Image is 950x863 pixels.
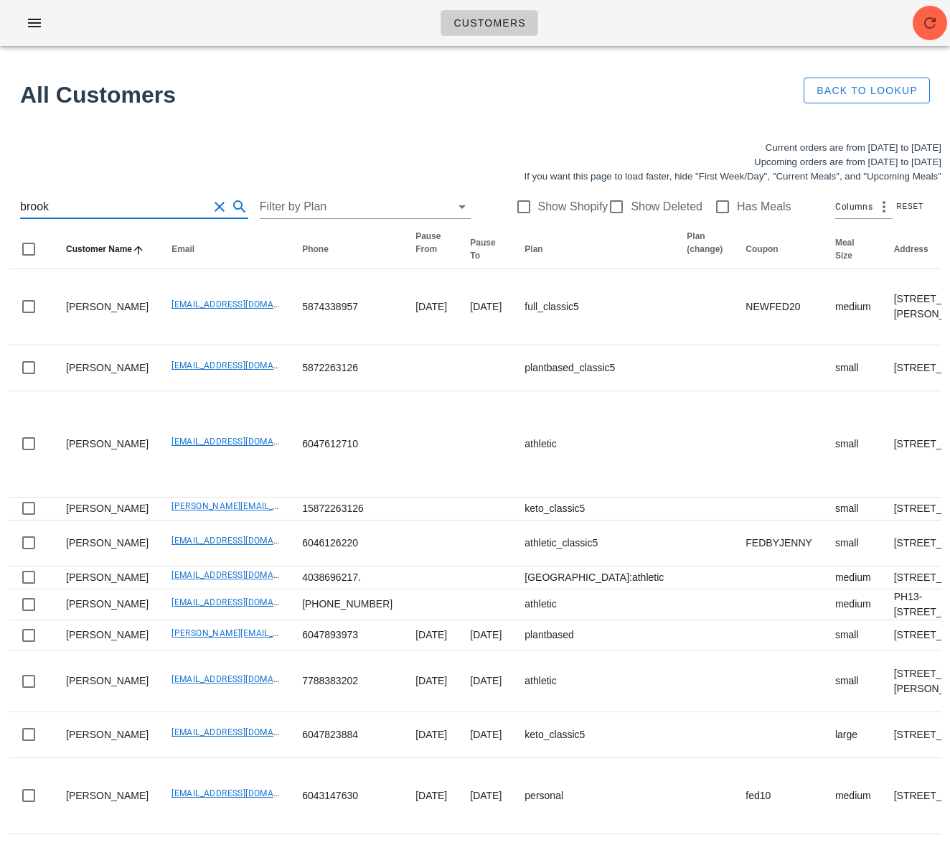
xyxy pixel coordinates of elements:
td: keto_classic5 [513,712,675,758]
button: Back to Lookup [804,78,930,103]
th: Pause To: Not sorted. Activate to sort ascending. [458,230,513,269]
td: [PERSON_NAME] [55,391,160,498]
th: Phone: Not sorted. Activate to sort ascending. [291,230,404,269]
th: Customer Name: Sorted ascending. Activate to sort descending. [55,230,160,269]
th: Email: Not sorted. Activate to sort ascending. [160,230,291,269]
a: [EMAIL_ADDRESS][DOMAIN_NAME] [171,597,314,607]
span: Customer Name [66,244,132,254]
th: Coupon: Not sorted. Activate to sort ascending. [734,230,824,269]
td: small [824,651,883,712]
td: personal [513,758,675,834]
td: 6047823884 [291,712,404,758]
td: [PERSON_NAME] [55,566,160,589]
span: Plan (change) [687,231,723,254]
td: medium [824,269,883,345]
td: 6043147630 [291,758,404,834]
a: [EMAIL_ADDRESS][DOMAIN_NAME] [171,299,314,309]
td: large [824,712,883,758]
td: [DATE] [404,712,458,758]
td: [PERSON_NAME] [55,521,160,566]
td: small [824,498,883,521]
td: 6047893973 [291,620,404,651]
td: 5872263126 [291,345,404,391]
a: [EMAIL_ADDRESS][DOMAIN_NAME] [171,536,314,546]
a: [EMAIL_ADDRESS][DOMAIN_NAME] [171,674,314,684]
td: athletic [513,651,675,712]
label: Show Deleted [631,200,702,214]
td: [DATE] [458,758,513,834]
td: medium [824,758,883,834]
td: fed10 [734,758,824,834]
td: [PERSON_NAME] [55,651,160,712]
th: Meal Size: Not sorted. Activate to sort ascending. [824,230,883,269]
td: [DATE] [458,651,513,712]
span: Back to Lookup [816,85,918,96]
span: Columns [835,200,873,214]
td: [PERSON_NAME] [55,758,160,834]
td: 6047612710 [291,391,404,498]
a: [PERSON_NAME][EMAIL_ADDRESS][PERSON_NAME][DOMAIN_NAME][PERSON_NAME] [171,628,522,638]
button: Clear Search for customer [211,198,228,215]
td: 7788383202 [291,651,404,712]
td: [PERSON_NAME] [55,345,160,391]
span: Plan [525,244,542,254]
span: Meal Size [835,238,855,261]
label: Has Meals [737,200,791,214]
a: [EMAIL_ADDRESS][DOMAIN_NAME] [171,727,314,737]
td: [DATE] [458,620,513,651]
a: [PERSON_NAME][EMAIL_ADDRESS][PERSON_NAME][DOMAIN_NAME] [171,501,453,511]
td: [PERSON_NAME] [55,269,160,345]
td: small [824,620,883,651]
th: Pause From: Not sorted. Activate to sort ascending. [404,230,458,269]
span: Phone [302,244,329,254]
td: full_classic5 [513,269,675,345]
div: Columns [835,195,893,218]
td: small [824,521,883,566]
td: [DATE] [404,620,458,651]
td: [PHONE_NUMBER] [291,589,404,620]
td: NEWFED20 [734,269,824,345]
td: small [824,391,883,498]
label: Show Shopify [538,200,608,214]
a: Customers [441,10,538,36]
a: [EMAIL_ADDRESS][DOMAIN_NAME] [171,360,314,370]
td: [PERSON_NAME] [55,498,160,521]
td: 15872263126 [291,498,404,521]
a: [EMAIL_ADDRESS][DOMAIN_NAME] [171,570,314,580]
td: [PERSON_NAME] [55,712,160,758]
td: [DATE] [404,758,458,834]
td: 4038696217. [291,566,404,589]
td: 6046126220 [291,521,404,566]
td: keto_classic5 [513,498,675,521]
span: Email [171,244,194,254]
span: Coupon [746,244,778,254]
td: athletic [513,391,675,498]
td: plantbased_classic5 [513,345,675,391]
th: Plan: Not sorted. Activate to sort ascending. [513,230,675,269]
td: 5874338957 [291,269,404,345]
td: [DATE] [404,651,458,712]
td: [DATE] [404,269,458,345]
td: [DATE] [458,269,513,345]
td: [PERSON_NAME] [55,589,160,620]
span: Customers [453,17,526,29]
td: [PERSON_NAME] [55,620,160,651]
span: Pause From [415,231,441,254]
td: FEDBYJENNY [734,521,824,566]
h1: All Customers [20,78,776,112]
span: Address [894,244,928,254]
th: Plan (change): Not sorted. Activate to sort ascending. [675,230,734,269]
a: [EMAIL_ADDRESS][DOMAIN_NAME] [171,437,314,447]
td: [DATE] [458,712,513,758]
td: small [824,345,883,391]
td: medium [824,589,883,620]
button: Reset [893,200,930,214]
td: plantbased [513,620,675,651]
td: medium [824,566,883,589]
td: athletic_classic5 [513,521,675,566]
div: Filter by Plan [260,195,471,218]
span: Reset [895,202,923,210]
span: Pause To [470,238,495,261]
td: athletic [513,589,675,620]
a: [EMAIL_ADDRESS][DOMAIN_NAME] [171,788,314,798]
